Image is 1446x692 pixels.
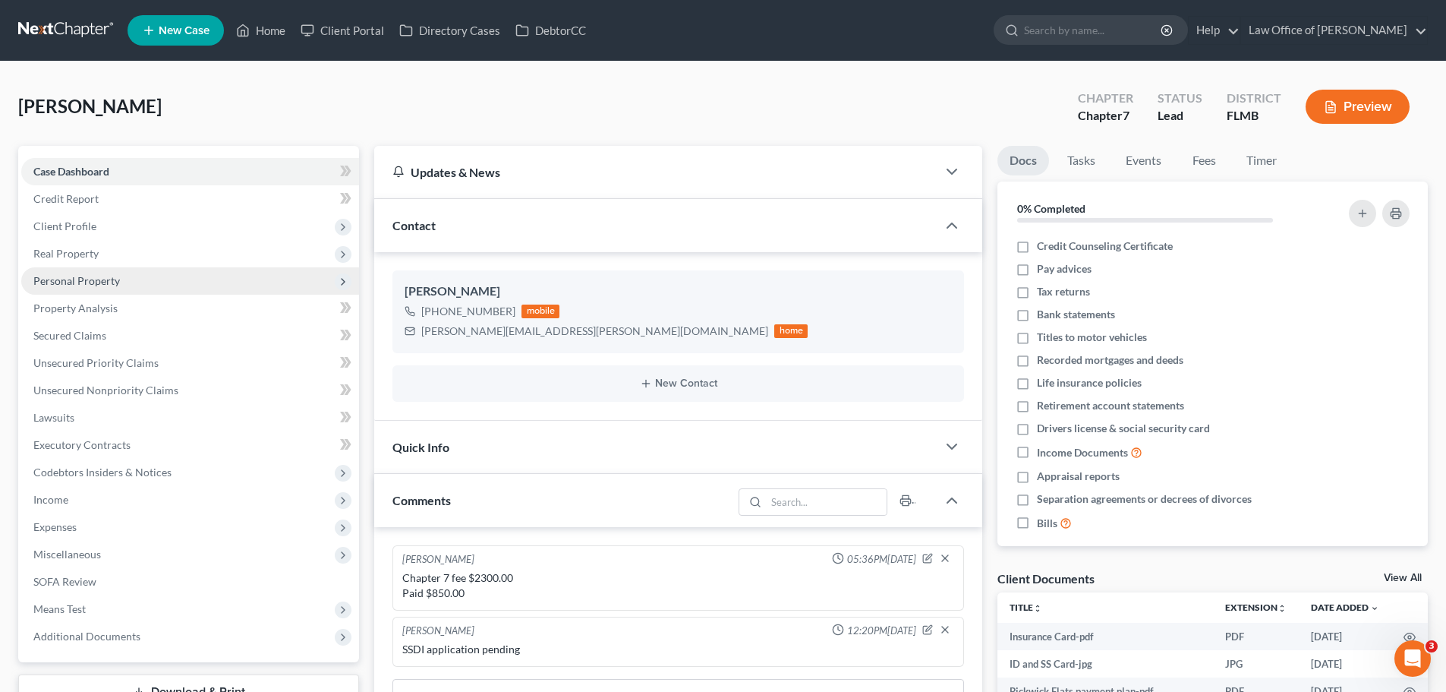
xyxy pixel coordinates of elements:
div: Chapter [1078,107,1133,125]
span: Client Profile [33,220,96,232]
a: Client Portal [293,17,392,44]
span: Additional Documents [33,630,140,643]
span: Unsecured Priority Claims [33,356,159,369]
a: Timer [1234,146,1289,175]
span: Credit Report [33,192,99,205]
span: Real Property [33,247,99,260]
button: New Contact [405,378,952,390]
span: Income [33,493,68,506]
a: Property Analysis [21,295,359,322]
a: Executory Contracts [21,431,359,459]
i: unfold_more [1033,604,1042,613]
td: JPG [1213,650,1299,678]
span: Codebtors Insiders & Notices [33,466,172,479]
a: Help [1189,17,1240,44]
div: Chapter 7 fee $2300.00 Paid $850.00 [402,570,954,601]
td: Insurance Card-pdf [997,623,1213,650]
a: Credit Report [21,185,359,213]
a: Docs [997,146,1049,175]
a: Secured Claims [21,322,359,349]
span: Executory Contracts [33,438,131,451]
span: 7 [1123,108,1129,122]
a: Home [228,17,293,44]
a: Unsecured Priority Claims [21,349,359,377]
div: Updates & News [392,164,918,180]
div: mobile [521,305,559,318]
div: [PERSON_NAME] [402,552,474,567]
span: Separation agreements or decrees of divorces [1037,491,1252,507]
span: Titles to motor vehicles [1037,330,1147,345]
div: [PERSON_NAME][EMAIL_ADDRESS][PERSON_NAME][DOMAIN_NAME] [421,324,768,339]
span: Expenses [33,520,77,533]
span: Lawsuits [33,411,74,424]
span: Bills [1037,516,1057,531]
span: Secured Claims [33,329,106,342]
div: [PERSON_NAME] [405,283,952,301]
a: Titleunfold_more [1010,602,1042,613]
span: [PERSON_NAME] [18,95,162,117]
div: Chapter [1078,90,1133,107]
input: Search by name... [1024,16,1163,44]
span: Miscellaneous [33,548,101,561]
div: Status [1158,90,1202,107]
span: Credit Counseling Certificate [1037,239,1173,254]
span: Property Analysis [33,302,118,314]
i: unfold_more [1277,604,1287,613]
span: 3 [1426,640,1438,653]
span: Means Test [33,602,86,615]
span: Unsecured Nonpriority Claims [33,384,178,397]
td: ID and SS Card-jpg [997,650,1213,678]
span: Bank statements [1037,307,1115,322]
td: PDF [1213,623,1299,650]
span: 05:36PM[DATE] [847,552,916,567]
span: Drivers license & social security card [1037,421,1210,436]
span: SOFA Review [33,575,96,588]
a: View All [1384,573,1422,583]
span: Pay advices [1037,261,1092,276]
div: District [1227,90,1281,107]
span: Recorded mortgages and deeds [1037,352,1183,368]
span: Quick Info [392,440,449,454]
td: [DATE] [1299,650,1391,678]
a: Unsecured Nonpriority Claims [21,377,359,404]
span: Contact [392,218,436,232]
span: Income Documents [1037,445,1128,460]
span: 12:20PM[DATE] [847,624,916,638]
span: Retirement account statements [1037,398,1184,413]
span: Case Dashboard [33,165,109,178]
span: Personal Property [33,274,120,287]
input: Search... [767,489,887,515]
a: Law Office of [PERSON_NAME] [1241,17,1427,44]
a: Directory Cases [392,17,508,44]
a: Tasks [1055,146,1107,175]
td: [DATE] [1299,623,1391,650]
a: Case Dashboard [21,158,359,185]
strong: 0% Completed [1017,202,1085,215]
span: Appraisal reports [1037,469,1120,484]
a: Fees [1180,146,1228,175]
div: FLMB [1227,107,1281,125]
span: New Case [159,25,209,36]
div: SSDI application pending [402,642,954,657]
a: Extensionunfold_more [1225,602,1287,613]
iframe: Intercom live chat [1394,640,1431,677]
div: home [774,324,808,338]
a: SOFA Review [21,568,359,596]
a: Lawsuits [21,404,359,431]
span: Comments [392,493,451,507]
span: Life insurance policies [1037,375,1142,390]
span: Tax returns [1037,284,1090,299]
div: [PERSON_NAME] [402,624,474,639]
a: Date Added expand_more [1311,602,1379,613]
div: Client Documents [997,570,1095,586]
div: [PHONE_NUMBER] [421,304,515,319]
div: Lead [1158,107,1202,125]
a: Events [1114,146,1173,175]
i: expand_more [1370,604,1379,613]
a: DebtorCC [508,17,594,44]
button: Preview [1306,90,1410,124]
